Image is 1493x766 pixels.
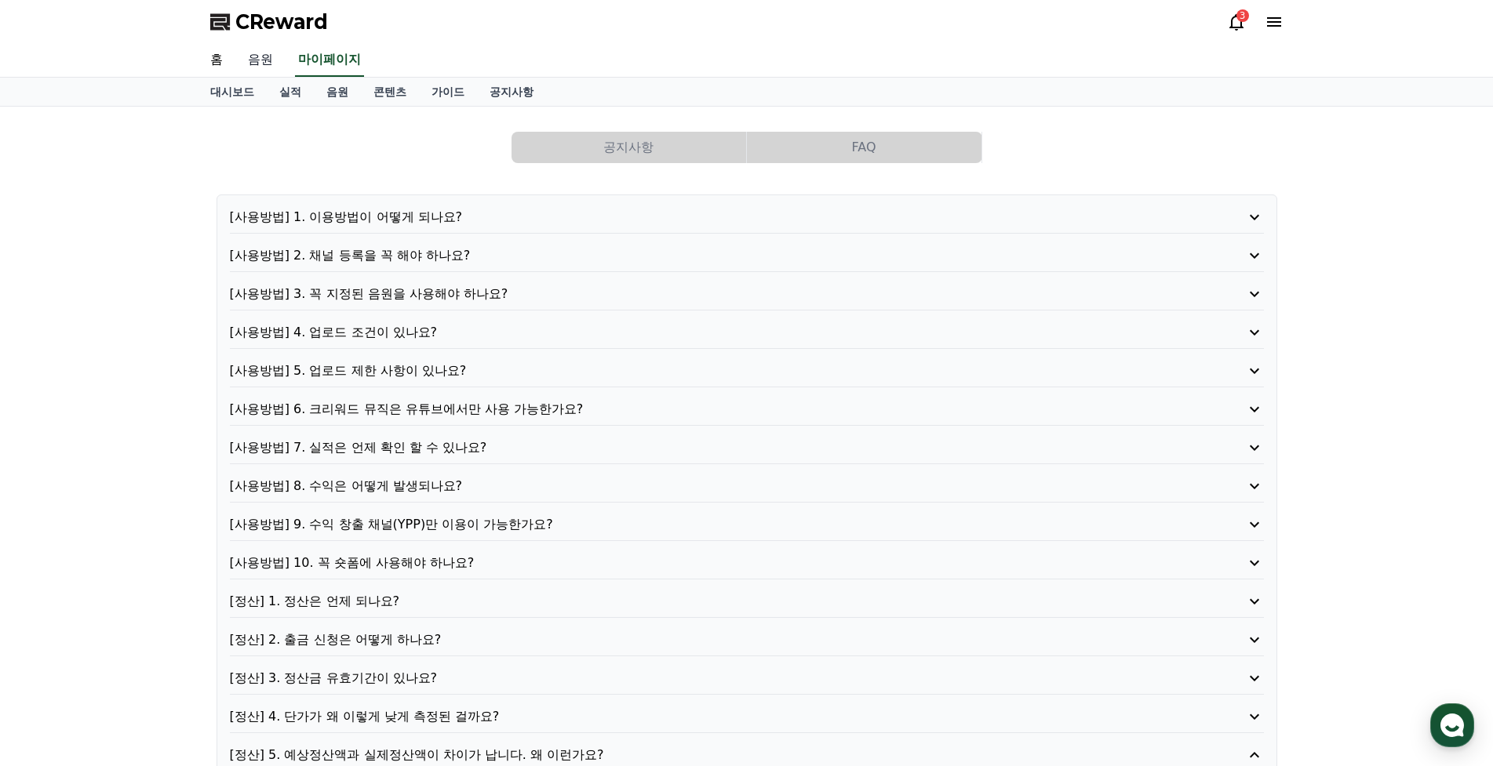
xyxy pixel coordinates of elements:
button: [사용방법] 7. 실적은 언제 확인 할 수 있나요? [230,438,1264,457]
a: 홈 [5,497,104,536]
p: [사용방법] 5. 업로드 제한 사항이 있나요? [230,361,1182,380]
span: 홈 [49,521,59,533]
a: 실적 [267,78,314,106]
p: [정산] 2. 출금 신청은 어떻게 하나요? [230,630,1182,649]
a: 대화 [104,497,202,536]
button: [사용방법] 2. 채널 등록을 꼭 해야 하나요? [230,246,1264,265]
p: [정산] 3. 정산금 유효기간이 있나요? [230,669,1182,688]
p: [정산] 1. 정산은 언제 되나요? [230,592,1182,611]
a: CReward [210,9,328,34]
a: 음원 [314,78,361,106]
p: [사용방법] 4. 업로드 조건이 있나요? [230,323,1182,342]
a: 가이드 [419,78,477,106]
button: [정산] 4. 단가가 왜 이렇게 낮게 측정된 걸까요? [230,707,1264,726]
p: [사용방법] 2. 채널 등록을 꼭 해야 하나요? [230,246,1182,265]
a: 설정 [202,497,301,536]
a: 대시보드 [198,78,267,106]
p: [사용방법] 1. 이용방법이 어떻게 되나요? [230,208,1182,227]
a: FAQ [747,132,982,163]
p: [사용방법] 7. 실적은 언제 확인 할 수 있나요? [230,438,1182,457]
div: 3 [1236,9,1249,22]
a: 음원 [235,44,286,77]
p: [사용방법] 10. 꼭 숏폼에 사용해야 하나요? [230,554,1182,572]
button: [사용방법] 4. 업로드 조건이 있나요? [230,323,1264,342]
button: [사용방법] 1. 이용방법이 어떻게 되나요? [230,208,1264,227]
button: FAQ [747,132,981,163]
a: 공지사항 [512,132,747,163]
button: [사용방법] 10. 꼭 숏폼에 사용해야 하나요? [230,554,1264,572]
a: 3 [1227,13,1246,31]
p: [정산] 4. 단가가 왜 이렇게 낮게 측정된 걸까요? [230,707,1182,726]
p: [사용방법] 3. 꼭 지정된 음원을 사용해야 하나요? [230,285,1182,303]
p: [사용방법] 9. 수익 창출 채널(YPP)만 이용이 가능한가요? [230,515,1182,534]
button: [사용방법] 9. 수익 창출 채널(YPP)만 이용이 가능한가요? [230,515,1264,534]
button: [사용방법] 5. 업로드 제한 사항이 있나요? [230,361,1264,380]
button: [정산] 2. 출금 신청은 어떻게 하나요? [230,630,1264,649]
p: [사용방법] 8. 수익은 어떻게 발생되나요? [230,477,1182,496]
button: [사용방법] 3. 꼭 지정된 음원을 사용해야 하나요? [230,285,1264,303]
a: 홈 [198,44,235,77]
button: 공지사항 [512,132,746,163]
span: 대화 [144,521,162,534]
button: [정산] 3. 정산금 유효기간이 있나요? [230,669,1264,688]
a: 공지사항 [477,78,546,106]
a: 콘텐츠 [361,78,419,106]
span: CReward [235,9,328,34]
button: [사용방법] 6. 크리워드 뮤직은 유튜브에서만 사용 가능한가요? [230,400,1264,419]
a: 마이페이지 [295,44,364,77]
button: [정산] 1. 정산은 언제 되나요? [230,592,1264,611]
p: [정산] 5. 예상정산액과 실제정산액이 차이가 납니다. 왜 이런가요? [230,746,1182,764]
p: [사용방법] 6. 크리워드 뮤직은 유튜브에서만 사용 가능한가요? [230,400,1182,419]
button: [사용방법] 8. 수익은 어떻게 발생되나요? [230,477,1264,496]
span: 설정 [242,521,261,533]
button: [정산] 5. 예상정산액과 실제정산액이 차이가 납니다. 왜 이런가요? [230,746,1264,764]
